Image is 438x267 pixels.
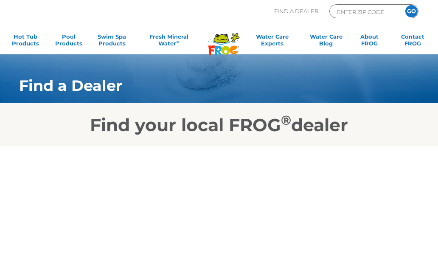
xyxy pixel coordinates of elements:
[52,33,85,50] a: PoolProducts
[396,33,430,50] a: ContactFROG
[19,77,389,94] h1: Find a Dealer
[281,112,291,128] sup: ®
[95,33,129,50] a: Swim SpaProducts
[245,33,300,50] a: Water CareExperts
[309,33,343,50] a: Water CareBlog
[274,4,318,18] p: Find A Dealer
[353,33,386,50] a: AboutFROG
[204,22,244,56] img: Frog Products Logo
[8,33,42,50] a: Hot TubProducts
[138,33,199,50] a: Fresh MineralWater∞
[6,114,432,135] h2: Find your local FROG dealer
[405,5,418,17] input: GO
[176,39,179,44] sup: ∞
